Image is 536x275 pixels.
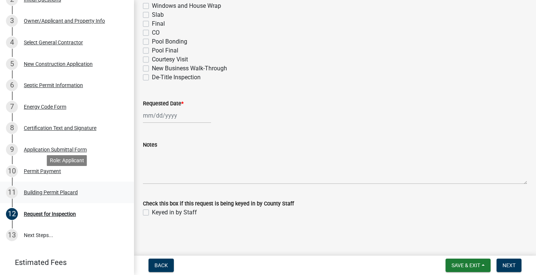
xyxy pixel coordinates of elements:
[6,36,18,48] div: 4
[154,262,168,268] span: Back
[143,101,184,106] label: Requested Date
[152,1,221,10] label: Windows and House Wrap
[497,259,521,272] button: Next
[24,83,83,88] div: Septic Permit Information
[152,19,165,28] label: Final
[6,144,18,156] div: 9
[24,211,76,217] div: Request for Inspection
[24,147,87,152] div: Application Submittal Form
[6,101,18,113] div: 7
[143,201,294,207] label: Check this box if this request is being keyed in by County Staff
[24,18,105,23] div: Owner/Applicant and Property Info
[143,108,211,123] input: mm/dd/yyyy
[47,155,87,166] div: Role: Applicant
[6,165,18,177] div: 10
[502,262,516,268] span: Next
[6,58,18,70] div: 5
[6,186,18,198] div: 11
[152,28,160,37] label: CO
[152,55,188,64] label: Courtesy Visit
[152,73,201,82] label: De-Title Inspection
[24,190,78,195] div: Building Permit Placard
[152,46,178,55] label: Pool Final
[446,259,491,272] button: Save & Exit
[452,262,480,268] span: Save & Exit
[143,143,157,148] label: Notes
[24,40,83,45] div: Select General Contractor
[152,37,187,46] label: Pool Bonding
[6,79,18,91] div: 6
[149,259,174,272] button: Back
[6,229,18,241] div: 13
[24,125,96,131] div: Certification Text and Signature
[6,208,18,220] div: 12
[152,208,197,217] label: Keyed in by Staff
[24,104,66,109] div: Energy Code Form
[152,10,164,19] label: Slab
[24,169,61,174] div: Permit Payment
[6,15,18,27] div: 3
[152,64,227,73] label: New Business Walk-Through
[6,255,122,270] a: Estimated Fees
[24,61,93,67] div: New Construction Application
[6,122,18,134] div: 8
